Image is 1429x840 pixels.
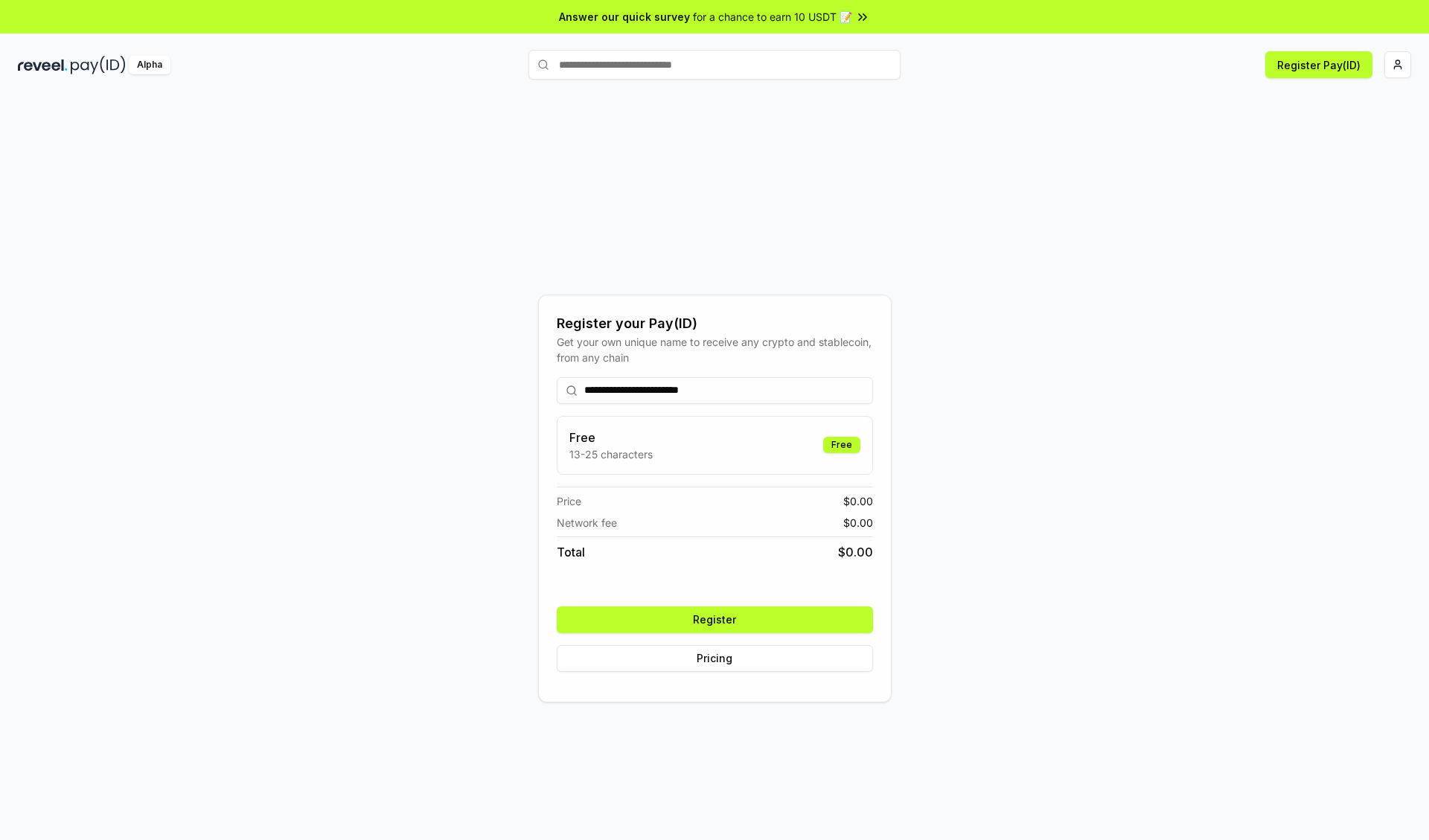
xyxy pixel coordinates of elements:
[823,437,860,453] div: Free
[557,493,581,509] span: Price
[129,56,170,74] div: Alpha
[838,543,873,561] span: $ 0.00
[693,9,852,25] span: for a chance to earn 10 USDT 📝
[843,493,873,509] span: $ 0.00
[71,56,126,74] img: pay_id
[559,9,690,25] span: Answer our quick survey
[569,429,653,446] h3: Free
[569,446,653,462] p: 13-25 characters
[843,515,873,530] span: $ 0.00
[557,606,873,633] button: Register
[557,515,617,530] span: Network fee
[1265,51,1372,78] button: Register Pay(ID)
[18,56,68,74] img: reveel_dark
[557,543,585,561] span: Total
[557,313,873,334] div: Register your Pay(ID)
[557,645,873,672] button: Pricing
[557,334,873,365] div: Get your own unique name to receive any crypto and stablecoin, from any chain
